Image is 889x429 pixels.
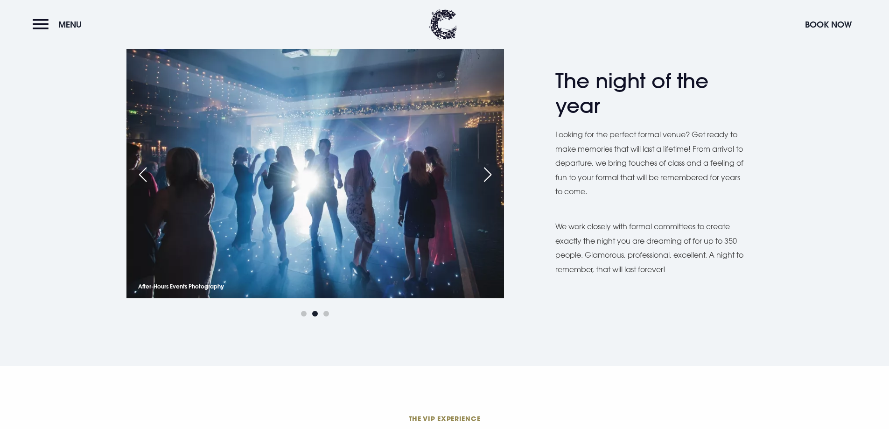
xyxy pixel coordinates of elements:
span: Menu [58,19,82,30]
button: Menu [33,14,86,35]
span: Go to slide 1 [301,311,307,316]
button: Book Now [800,14,856,35]
img: Glasses of rose prosecco on a table at an event venue in Northern Ireland. [504,47,882,298]
span: Go to slide 3 [323,311,329,316]
p: After-Hours Events Photography [138,281,224,292]
p: We work closely with formal committees to create exactly the night you are dreaming of for up to ... [555,219,747,276]
p: Looking for the perfect formal venue? Get ready to make memories that will last a lifetime! From ... [555,127,747,198]
div: Previous slide [131,164,154,185]
span: The VIP Experience [230,414,659,423]
img: People dancing at an formal venue in Northern Ireland [126,47,504,298]
img: Clandeboye Lodge [429,9,457,40]
span: Go to slide 2 [312,311,318,316]
div: Next slide [476,164,499,185]
h2: The night of the year [555,69,737,118]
